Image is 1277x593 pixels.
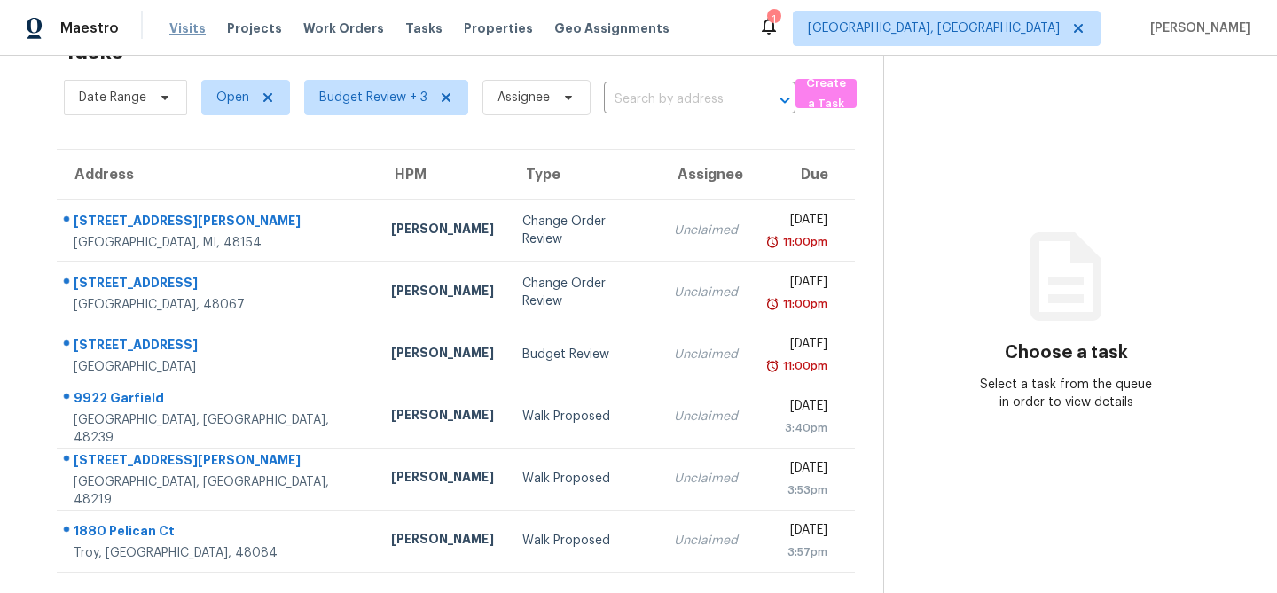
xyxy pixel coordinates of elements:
[508,150,660,199] th: Type
[766,211,827,233] div: [DATE]
[674,222,738,239] div: Unclaimed
[975,376,1158,411] div: Select a task from the queue in order to view details
[74,522,363,544] div: 1880 Pelican Ct
[522,532,646,550] div: Walk Proposed
[391,220,494,242] div: [PERSON_NAME]
[766,419,827,437] div: 3:40pm
[522,213,646,248] div: Change Order Review
[766,543,827,561] div: 3:57pm
[674,532,738,550] div: Unclaimed
[74,234,363,252] div: [GEOGRAPHIC_DATA], MI, 48154
[674,346,738,363] div: Unclaimed
[604,86,746,113] input: Search by address
[808,20,1060,37] span: [GEOGRAPHIC_DATA], [GEOGRAPHIC_DATA]
[752,150,855,199] th: Due
[522,470,646,488] div: Walk Proposed
[464,20,533,37] span: Properties
[74,451,363,473] div: [STREET_ADDRESS][PERSON_NAME]
[391,530,494,552] div: [PERSON_NAME]
[169,20,206,37] span: Visits
[74,358,363,376] div: [GEOGRAPHIC_DATA]
[554,20,670,37] span: Geo Assignments
[674,470,738,488] div: Unclaimed
[765,295,780,313] img: Overdue Alarm Icon
[391,468,494,490] div: [PERSON_NAME]
[1143,20,1250,37] span: [PERSON_NAME]
[319,89,427,106] span: Budget Review + 3
[766,273,827,295] div: [DATE]
[674,408,738,425] div: Unclaimed
[766,459,827,481] div: [DATE]
[74,411,363,447] div: [GEOGRAPHIC_DATA], [GEOGRAPHIC_DATA], 48239
[79,89,146,106] span: Date Range
[522,275,646,310] div: Change Order Review
[780,233,827,251] div: 11:00pm
[765,357,780,375] img: Overdue Alarm Icon
[780,295,827,313] div: 11:00pm
[674,284,738,301] div: Unclaimed
[804,74,848,114] span: Create a Task
[60,20,119,37] span: Maestro
[767,11,780,28] div: 1
[405,22,443,35] span: Tasks
[74,212,363,234] div: [STREET_ADDRESS][PERSON_NAME]
[766,397,827,419] div: [DATE]
[377,150,508,199] th: HPM
[522,346,646,363] div: Budget Review
[74,389,363,411] div: 9922 Garfield
[391,282,494,304] div: [PERSON_NAME]
[1005,344,1128,362] h3: Choose a task
[74,296,363,314] div: [GEOGRAPHIC_DATA], 48067
[766,521,827,543] div: [DATE]
[780,357,827,375] div: 11:00pm
[57,150,377,199] th: Address
[64,43,123,60] h2: Tasks
[74,336,363,358] div: [STREET_ADDRESS]
[772,88,797,113] button: Open
[766,481,827,499] div: 3:53pm
[74,274,363,296] div: [STREET_ADDRESS]
[391,344,494,366] div: [PERSON_NAME]
[765,233,780,251] img: Overdue Alarm Icon
[522,408,646,425] div: Walk Proposed
[303,20,384,37] span: Work Orders
[795,79,857,108] button: Create a Task
[497,89,550,106] span: Assignee
[766,335,827,357] div: [DATE]
[74,473,363,509] div: [GEOGRAPHIC_DATA], [GEOGRAPHIC_DATA], 48219
[227,20,282,37] span: Projects
[74,544,363,562] div: Troy, [GEOGRAPHIC_DATA], 48084
[391,406,494,428] div: [PERSON_NAME]
[216,89,249,106] span: Open
[660,150,752,199] th: Assignee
